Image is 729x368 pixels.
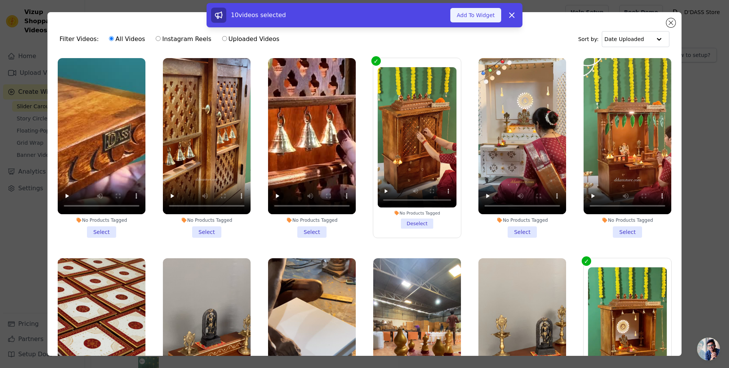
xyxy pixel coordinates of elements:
[697,338,720,360] div: Open chat
[58,217,145,223] div: No Products Tagged
[60,30,284,48] div: Filter Videos:
[231,11,286,19] span: 10 videos selected
[578,31,670,47] div: Sort by:
[155,34,211,44] label: Instagram Reels
[450,8,501,22] button: Add To Widget
[478,217,566,223] div: No Products Tagged
[268,217,356,223] div: No Products Tagged
[109,34,145,44] label: All Videos
[378,210,457,216] div: No Products Tagged
[584,217,671,223] div: No Products Tagged
[222,34,280,44] label: Uploaded Videos
[163,217,251,223] div: No Products Tagged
